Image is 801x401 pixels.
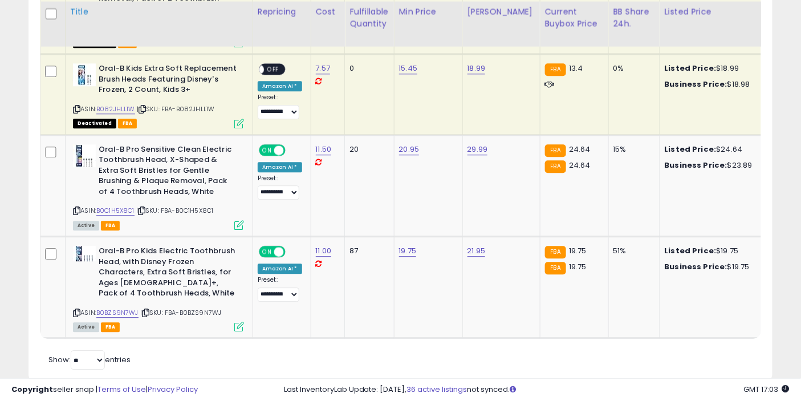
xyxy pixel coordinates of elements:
div: Last InventoryLab Update: [DATE], not synced. [284,384,790,395]
span: FBA [118,119,137,128]
a: 18.99 [467,63,486,74]
div: 51% [613,246,651,256]
span: 24.64 [569,160,591,171]
div: [PERSON_NAME] [467,5,535,17]
span: | SKU: FBA-B082JHLL1W [137,104,215,114]
a: 15.45 [399,63,418,74]
div: seller snap | | [11,384,198,395]
div: $18.99 [665,63,759,74]
a: 11.50 [316,144,332,155]
span: Show: entries [48,354,131,365]
div: Listed Price [665,5,763,17]
div: Title [70,5,248,17]
div: Min Price [399,5,458,17]
div: Cost [316,5,340,17]
div: Amazon AI * [258,264,302,274]
span: 19.75 [569,245,587,256]
small: FBA [545,63,566,76]
div: Fulfillable Quantity [349,5,389,29]
a: 7.57 [316,63,331,74]
b: Oral-B Kids Extra Soft Replacement Brush Heads Featuring Disney's Frozen, 2 Count, Kids 3+ [99,63,237,98]
img: 410LlGDVeZL._SL40_.jpg [73,144,96,167]
span: 19.75 [569,261,587,272]
span: 13.4 [569,63,583,74]
div: 0% [613,63,651,74]
a: 11.00 [316,245,332,257]
strong: Copyright [11,384,53,395]
a: 19.75 [399,245,417,257]
div: 15% [613,144,651,155]
small: FBA [545,160,566,173]
a: B0BZS9N7WJ [96,308,139,318]
div: 0 [349,63,385,74]
span: 2025-09-16 17:03 GMT [744,384,790,395]
b: Listed Price: [665,63,717,74]
a: Privacy Policy [148,384,198,395]
div: Preset: [258,276,302,301]
a: 21.95 [467,245,486,257]
a: B082JHLL1W [96,104,135,114]
span: OFF [284,145,302,155]
b: Business Price: [665,160,727,171]
small: FBA [545,246,566,258]
b: Listed Price: [665,245,717,256]
span: ON [260,247,274,257]
div: $23.89 [665,160,759,171]
span: OFF [264,64,282,74]
div: Preset: [258,94,302,119]
b: Listed Price: [665,144,717,155]
div: ASIN: [73,144,244,229]
b: Oral-B Pro Sensitive Clean Electric Toothbrush Head, X-Shaped & Extra Soft Bristles for Gentle Br... [99,144,237,200]
div: Amazon AI * [258,81,302,91]
span: | SKU: FBA-B0BZS9N7WJ [140,308,222,317]
b: Oral-B Pro Kids Electric Toothbrush Head, with Disney Frozen Characters, Extra Soft Bristles, for... [99,246,237,302]
div: $19.75 [665,246,759,256]
img: 41ov3kabJvL._SL40_.jpg [73,246,96,261]
div: $18.98 [665,79,759,90]
span: All listings currently available for purchase on Amazon [73,322,99,332]
small: FBA [545,262,566,274]
a: B0C1H5X8C1 [96,206,135,216]
div: $19.75 [665,262,759,272]
div: Repricing [258,5,306,17]
b: Business Price: [665,261,727,272]
span: All listings that are unavailable for purchase on Amazon for any reason other than out-of-stock [73,119,116,128]
div: 87 [349,246,385,256]
a: 36 active listings [407,384,467,395]
div: Amazon AI * [258,162,302,172]
a: Terms of Use [97,384,146,395]
small: FBA [545,144,566,157]
span: FBA [101,221,120,230]
div: ASIN: [73,246,244,330]
a: 20.95 [399,144,420,155]
div: $24.64 [665,144,759,155]
div: ASIN: [73,63,244,127]
span: | SKU: FBA-B0C1H5X8C1 [136,206,214,215]
img: 41ilus9DH-L._SL40_.jpg [73,63,96,86]
span: All listings currently available for purchase on Amazon [73,221,99,230]
div: BB Share 24h. [613,5,655,29]
b: Business Price: [665,79,727,90]
div: Preset: [258,175,302,200]
span: 24.64 [569,144,591,155]
span: ON [260,145,274,155]
div: 20 [349,144,385,155]
div: Current Buybox Price [545,5,604,29]
span: OFF [284,247,302,257]
span: FBA [101,322,120,332]
a: 29.99 [467,144,488,155]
